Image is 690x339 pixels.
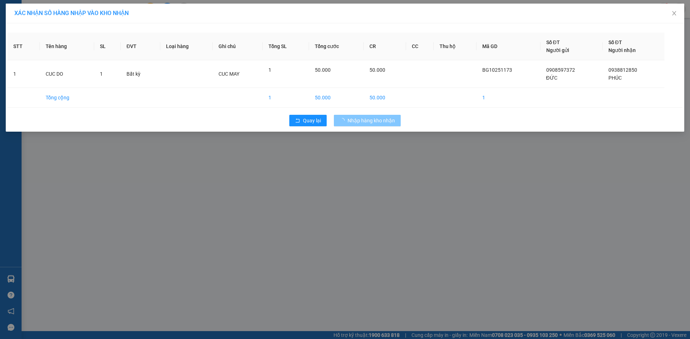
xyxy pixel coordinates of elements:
span: ĐỨC [546,75,557,81]
button: Close [664,4,684,24]
button: rollbackQuay lại [289,115,327,126]
td: 50.000 [309,88,364,108]
th: Ghi chú [213,33,263,60]
td: Bất kỳ [121,60,160,88]
th: CR [364,33,406,60]
b: 154/1 Bình Giã, P 8 [50,39,95,53]
th: Loại hàng [160,33,213,60]
th: Mã GD [477,33,540,60]
td: Tổng cộng [40,88,94,108]
th: CC [406,33,434,60]
span: 1 [268,67,271,73]
span: CUC MAY [218,71,239,77]
th: ĐVT [121,33,160,60]
th: Tổng cước [309,33,364,60]
th: STT [8,33,40,60]
span: PHÚC [608,75,622,81]
td: 50.000 [364,88,406,108]
li: VP Bình Giã [50,30,96,38]
th: SL [94,33,121,60]
button: Nhập hàng kho nhận [334,115,401,126]
span: 50.000 [369,67,385,73]
li: Hoa Mai [4,4,104,17]
span: 50.000 [315,67,331,73]
span: environment [4,40,9,45]
span: environment [50,40,55,45]
span: 0938812850 [608,67,637,73]
span: rollback [295,118,300,124]
td: CUC DO [40,60,94,88]
th: Tổng SL [263,33,309,60]
th: Tên hàng [40,33,94,60]
span: loading [340,118,348,123]
td: 1 [263,88,309,108]
span: Số ĐT [608,39,622,45]
span: XÁC NHẬN SỐ HÀNG NHẬP VÀO KHO NHẬN [14,10,129,17]
td: 1 [477,88,540,108]
span: 1 [100,71,103,77]
li: VP 93 NTB Q1 [4,30,50,38]
span: Quay lại [303,117,321,124]
span: Số ĐT [546,39,560,45]
span: Người nhận [608,47,636,53]
span: Người gửi [546,47,569,53]
img: logo.jpg [4,4,29,29]
span: Nhập hàng kho nhận [348,117,395,124]
th: Thu hộ [434,33,477,60]
span: 0908597372 [546,67,575,73]
span: BG10251173 [482,67,512,73]
td: 1 [8,60,40,88]
span: close [671,10,677,16]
